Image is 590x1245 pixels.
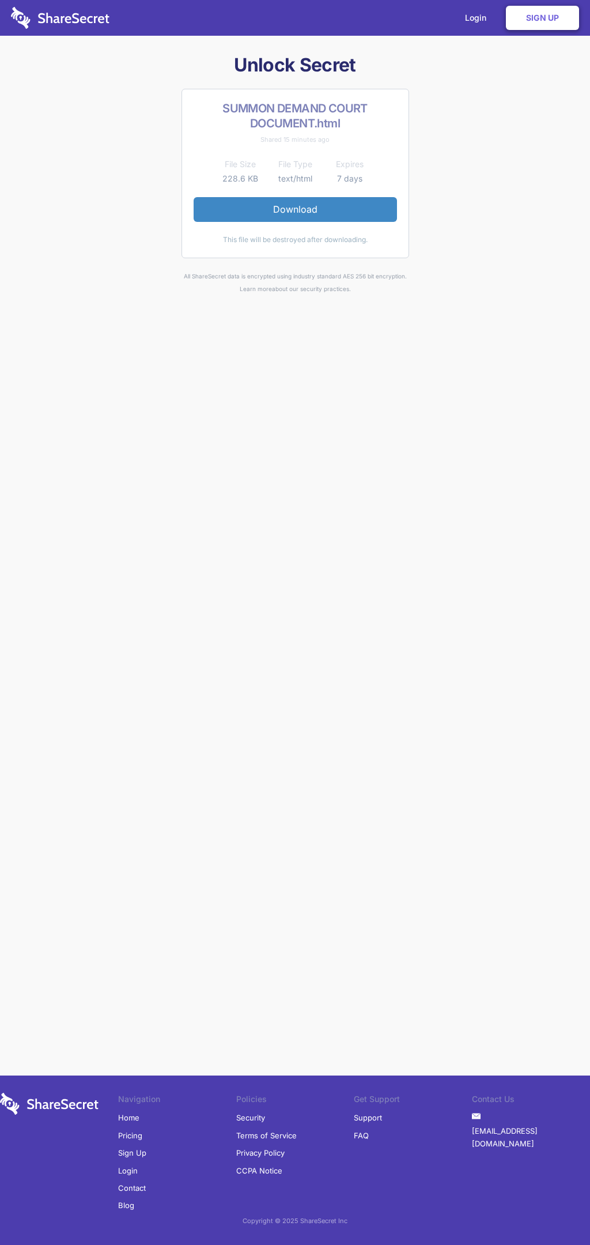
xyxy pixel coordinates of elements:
[323,172,377,186] td: 7 days
[194,197,397,221] a: Download
[11,7,109,29] img: logo-wordmark-white-trans-d4663122ce5f474addd5e946df7df03e33cb6a1c49d2221995e7729f52c070b2.svg
[236,1144,285,1161] a: Privacy Policy
[240,285,272,292] a: Learn more
[118,1093,236,1109] li: Navigation
[472,1093,590,1109] li: Contact Us
[194,233,397,246] div: This file will be destroyed after downloading.
[236,1127,297,1144] a: Terms of Service
[194,101,397,131] h2: SUMMON DEMAND COURT DOCUMENT.html
[236,1109,265,1126] a: Security
[323,157,377,171] th: Expires
[118,1127,142,1144] a: Pricing
[213,172,268,186] td: 228.6 KB
[354,1109,382,1126] a: Support
[236,1162,282,1179] a: CCPA Notice
[506,6,579,30] a: Sign Up
[118,1109,139,1126] a: Home
[354,1093,472,1109] li: Get Support
[118,1144,146,1161] a: Sign Up
[268,172,323,186] td: text/html
[118,1179,146,1197] a: Contact
[118,1162,138,1179] a: Login
[194,133,397,146] div: Shared 15 minutes ago
[268,157,323,171] th: File Type
[354,1127,369,1144] a: FAQ
[213,157,268,171] th: File Size
[472,1122,590,1153] a: [EMAIL_ADDRESS][DOMAIN_NAME]
[118,1197,134,1214] a: Blog
[236,1093,354,1109] li: Policies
